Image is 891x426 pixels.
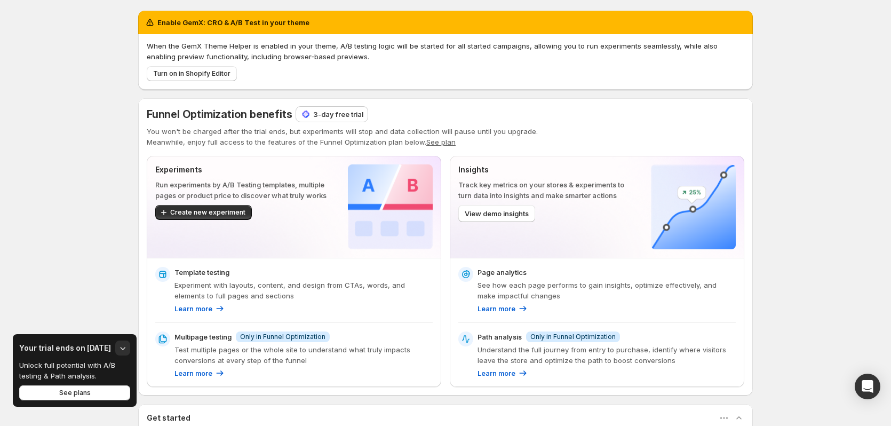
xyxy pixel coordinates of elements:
button: See plans [19,385,130,400]
p: Experiments [155,164,331,175]
p: Unlock full potential with A/B testing & Path analysis. [19,360,123,381]
img: Insights [651,164,736,249]
p: Learn more [478,368,515,378]
p: Learn more [478,303,515,314]
span: Only in Funnel Optimization [530,333,616,341]
button: Turn on in Shopify Editor [147,66,237,81]
a: Learn more [174,303,225,314]
p: Insights [458,164,634,175]
h2: Enable GemX: CRO & A/B Test in your theme [157,17,309,28]
button: Create new experiment [155,205,252,220]
p: When the GemX Theme Helper is enabled in your theme, A/B testing logic will be started for all st... [147,41,744,62]
span: Funnel Optimization benefits [147,108,292,121]
h3: Your trial ends on [DATE] [19,343,111,353]
p: Track key metrics on your stores & experiments to turn data into insights and make smarter actions [458,179,634,201]
p: 3-day free trial [313,109,363,120]
a: Learn more [478,303,528,314]
p: Page analytics [478,267,527,278]
p: You won't be charged after the trial ends, but experiments will stop and data collection will pau... [147,126,744,137]
p: Test multiple pages or the whole site to understand what truly impacts conversions at every step ... [174,344,433,366]
p: Learn more [174,368,212,378]
span: View demo insights [465,208,529,219]
p: Learn more [174,303,212,314]
span: See plans [59,389,91,397]
p: Meanwhile, enjoy full access to the features of the Funnel Optimization plan below. [147,137,744,147]
p: Run experiments by A/B Testing templates, multiple pages or product price to discover what truly ... [155,179,331,201]
button: See plan [426,138,456,146]
p: Experiment with layouts, content, and design from CTAs, words, and elements to full pages and sec... [174,280,433,301]
p: Template testing [174,267,229,278]
div: Open Intercom Messenger [855,374,880,399]
p: Path analysis [478,332,522,342]
button: View demo insights [458,205,535,222]
img: Experiments [348,164,433,249]
img: 3-day free trial [300,109,311,120]
p: Understand the full journey from entry to purchase, identify where visitors leave the store and o... [478,344,736,366]
span: Turn on in Shopify Editor [153,69,230,78]
span: Create new experiment [170,208,245,217]
p: See how each page performs to gain insights, optimize effectively, and make impactful changes [478,280,736,301]
span: Only in Funnel Optimization [240,333,325,341]
h3: Get started [147,413,190,423]
a: Learn more [478,368,528,378]
a: Learn more [174,368,225,378]
p: Multipage testing [174,332,232,342]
